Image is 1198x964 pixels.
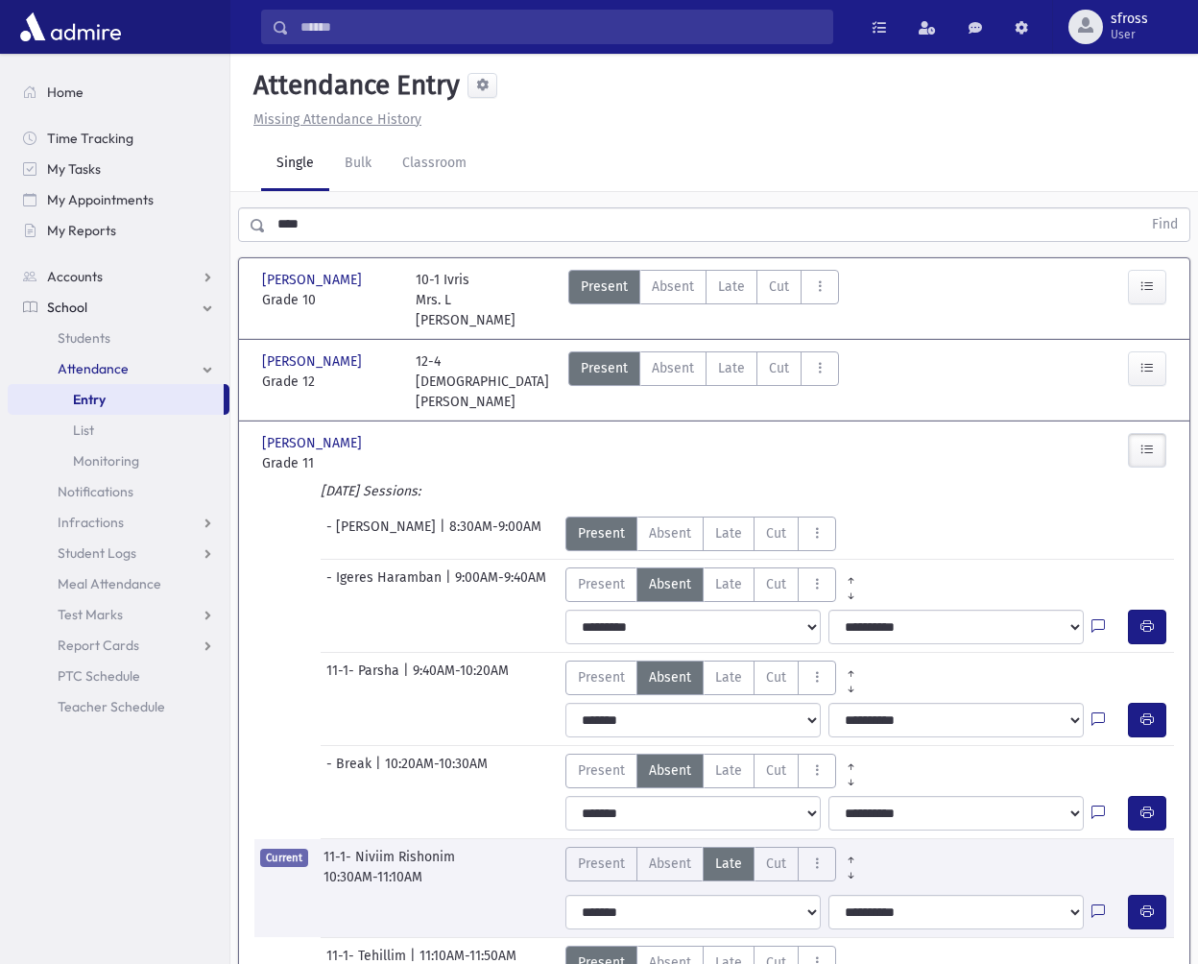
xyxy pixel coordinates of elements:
a: All Prior [836,661,866,676]
u: Missing Attendance History [253,111,421,128]
div: AttTypes [565,847,866,881]
div: AttTypes [568,351,839,412]
a: Bulk [329,137,387,191]
span: Cut [766,667,786,687]
a: Meal Attendance [8,568,229,599]
a: Teacher Schedule [8,691,229,722]
span: | [375,754,385,788]
a: Attendance [8,353,229,384]
a: Classroom [387,137,482,191]
a: List [8,415,229,446]
span: sfross [1111,12,1148,27]
span: Absent [649,574,691,594]
a: All Later [836,583,866,598]
span: 10:30AM-11:10AM [323,867,422,887]
a: All Later [836,676,866,691]
span: Present [581,277,628,297]
span: Cut [769,358,789,378]
span: - [PERSON_NAME] [326,517,440,551]
span: Accounts [47,268,103,285]
span: Grade 12 [262,372,396,392]
a: Single [261,137,329,191]
span: Grade 10 [262,290,396,310]
span: Present [581,358,628,378]
span: Infractions [58,514,124,531]
span: Notifications [58,483,133,500]
a: Infractions [8,507,229,538]
a: All Later [836,769,866,784]
span: Teacher Schedule [58,698,165,715]
span: My Reports [47,222,116,239]
span: [PERSON_NAME] [262,351,366,372]
span: 9:40AM-10:20AM [413,661,509,695]
span: Present [578,667,625,687]
div: 10-1 Ivris Mrs. L [PERSON_NAME] [416,270,550,330]
input: Search [289,10,832,44]
span: Present [578,760,625,781]
div: AttTypes [568,270,839,330]
a: My Tasks [8,154,229,184]
div: AttTypes [565,754,866,788]
span: Meal Attendance [58,575,161,592]
span: Test Marks [58,606,123,623]
span: Attendance [58,360,129,377]
div: AttTypes [565,517,836,551]
span: | [403,661,413,695]
span: Absent [649,523,691,543]
span: Absent [649,854,691,874]
span: Report Cards [58,637,139,654]
span: Cut [766,574,786,594]
a: All Prior [836,754,866,769]
span: 9:00AM-9:40AM [455,567,546,602]
span: List [73,422,94,439]
div: AttTypes [565,567,866,602]
a: Accounts [8,261,229,292]
span: Cut [769,277,789,297]
div: AttTypes [565,661,866,695]
a: Time Tracking [8,123,229,154]
span: Absent [652,358,694,378]
h5: Attendance Entry [246,69,460,102]
a: Home [8,77,229,108]
span: Absent [649,667,691,687]
i: [DATE] Sessions: [321,483,420,499]
span: - Break [326,754,375,788]
span: Time Tracking [47,130,133,147]
a: My Appointments [8,184,229,215]
span: Late [715,523,742,543]
div: 12-4 [DEMOGRAPHIC_DATA] [PERSON_NAME] [416,351,550,412]
span: Present [578,854,625,874]
span: Student Logs [58,544,136,562]
a: Student Logs [8,538,229,568]
span: Home [47,84,84,101]
span: Late [715,854,742,874]
button: Find [1140,208,1189,241]
a: Entry [8,384,224,415]
span: Absent [649,760,691,781]
a: PTC Schedule [8,661,229,691]
span: Grade 11 [262,453,396,473]
span: PTC Schedule [58,667,140,685]
span: Monitoring [73,452,139,470]
span: User [1111,27,1148,42]
span: [PERSON_NAME] [262,270,366,290]
span: Entry [73,391,106,408]
span: Late [718,358,745,378]
span: Students [58,329,110,347]
span: Cut [766,760,786,781]
span: Present [578,523,625,543]
span: Late [715,760,742,781]
span: [PERSON_NAME] [262,433,366,453]
span: Present [578,574,625,594]
a: My Reports [8,215,229,246]
span: Cut [766,854,786,874]
span: My Tasks [47,160,101,178]
img: AdmirePro [15,8,126,46]
span: | [445,567,455,602]
a: All Prior [836,567,866,583]
span: Current [260,849,308,867]
a: Report Cards [8,630,229,661]
span: My Appointments [47,191,154,208]
span: Cut [766,523,786,543]
a: Students [8,323,229,353]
